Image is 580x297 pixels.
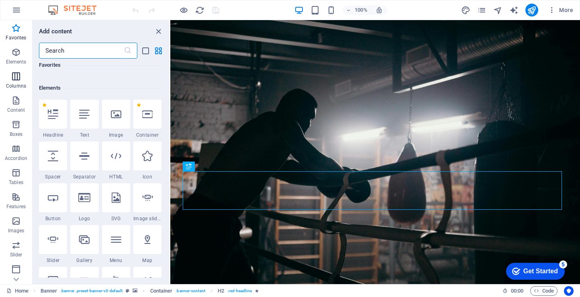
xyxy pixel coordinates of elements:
[39,83,161,93] h6: Elements
[39,60,161,70] h6: Favorites
[133,183,161,222] div: Image slider
[255,289,259,293] i: Element contains an animation
[70,257,98,264] span: Gallery
[24,9,58,16] div: Get Started
[218,286,224,296] span: Click to select. Double-click to edit
[10,252,22,258] p: Slider
[41,286,259,296] nav: breadcrumb
[195,6,204,15] i: Reload page
[70,215,98,222] span: Logo
[39,215,67,222] span: Button
[511,286,523,296] span: 00 00
[343,5,371,15] button: 100%
[564,286,574,296] button: Usercentrics
[39,174,67,180] span: Spacer
[133,141,161,180] div: Icon
[102,174,130,180] span: HTML
[102,183,130,222] div: SVG
[525,4,538,16] button: publish
[39,27,72,36] h6: Add content
[60,286,123,296] span: . banner .preset-banner-v3-default
[493,6,502,15] i: Navigator
[509,5,519,15] button: text_generator
[70,174,98,180] span: Separator
[502,286,524,296] h6: Session time
[534,286,554,296] span: Code
[39,132,67,138] span: Headline
[461,6,470,15] i: Design (Ctrl+Alt+Y)
[133,174,161,180] span: Icon
[6,203,26,210] p: Features
[39,43,124,59] input: Search
[39,141,67,180] div: Spacer
[548,6,573,14] span: More
[150,286,173,296] span: Click to select. Double-click to edit
[153,46,163,55] button: grid-view
[509,6,519,15] i: AI Writer
[102,225,130,264] div: Menu
[517,288,518,294] span: :
[5,155,27,162] p: Accordion
[530,286,558,296] button: Code
[8,227,25,234] p: Images
[102,257,130,264] span: Menu
[176,286,205,296] span: . banner-content
[39,225,67,264] div: Slider
[227,286,252,296] span: . red-headline
[527,6,536,15] i: Publish
[102,132,130,138] span: Image
[70,141,98,180] div: Separator
[70,183,98,222] div: Logo
[39,100,67,138] div: Headline
[6,83,26,89] p: Columns
[102,141,130,180] div: HTML
[39,257,67,264] span: Slider
[70,132,98,138] span: Text
[137,103,141,107] span: Remove from favorites
[6,59,27,65] p: Elements
[477,5,487,15] button: pages
[477,6,486,15] i: Pages (Ctrl+Alt+S)
[9,179,23,186] p: Tables
[41,286,57,296] span: Click to select. Double-click to edit
[6,35,26,41] p: Favorites
[133,215,161,222] span: Image slider
[7,107,25,113] p: Content
[6,4,65,21] div: Get Started 5 items remaining, 0% complete
[102,215,130,222] span: SVG
[59,2,67,10] div: 5
[195,5,204,15] button: reload
[133,132,161,138] span: Container
[141,46,150,55] button: list-view
[70,225,98,264] div: Gallery
[10,131,23,137] p: Boxes
[70,100,98,138] div: Text
[493,5,503,15] button: navigator
[126,289,129,293] i: This element is a customizable preset
[153,27,163,36] button: close panel
[179,5,188,15] button: Click here to leave preview mode and continue editing
[461,5,471,15] button: design
[545,4,576,16] button: More
[355,5,368,15] h6: 100%
[133,257,161,264] span: Map
[46,5,106,15] img: Editor Logo
[376,6,383,14] i: On resize automatically adjust zoom level to fit chosen device.
[39,183,67,222] div: Button
[102,100,130,138] div: Image
[133,289,137,293] i: This element contains a background
[133,100,161,138] div: Container
[133,225,161,264] div: Map
[6,286,29,296] a: Click to cancel selection. Double-click to open Pages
